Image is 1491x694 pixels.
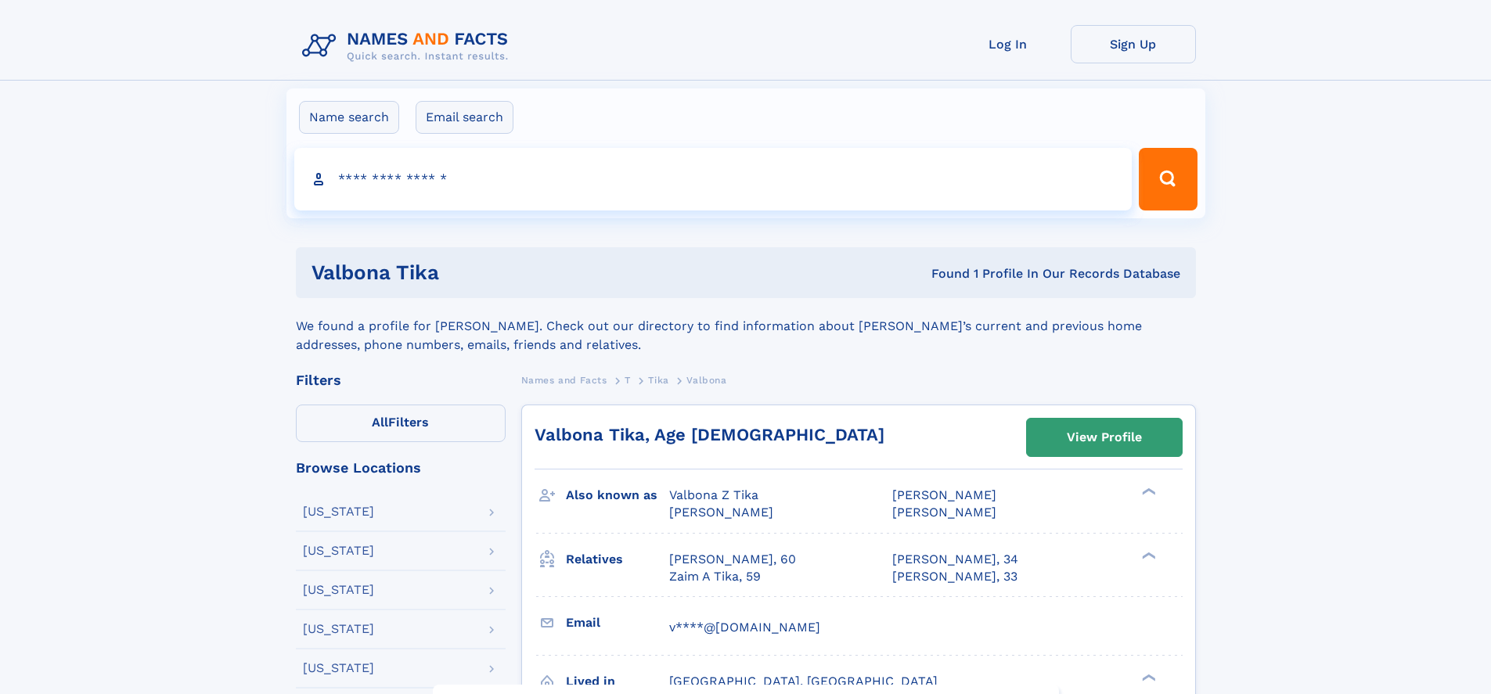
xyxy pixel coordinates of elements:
[625,375,631,386] span: T
[299,101,399,134] label: Name search
[686,375,726,386] span: Valbona
[296,373,506,387] div: Filters
[892,568,1017,585] a: [PERSON_NAME], 33
[945,25,1071,63] a: Log In
[416,101,513,134] label: Email search
[521,370,607,390] a: Names and Facts
[892,505,996,520] span: [PERSON_NAME]
[669,674,938,689] span: [GEOGRAPHIC_DATA], [GEOGRAPHIC_DATA]
[625,370,631,390] a: T
[669,505,773,520] span: [PERSON_NAME]
[566,609,669,636] h3: Email
[892,487,996,502] span: [PERSON_NAME]
[296,25,521,67] img: Logo Names and Facts
[296,405,506,442] label: Filters
[669,551,796,568] a: [PERSON_NAME], 60
[648,370,668,390] a: Tika
[535,425,884,444] a: Valbona Tika, Age [DEMOGRAPHIC_DATA]
[892,551,1018,568] a: [PERSON_NAME], 34
[296,461,506,475] div: Browse Locations
[566,482,669,509] h3: Also known as
[303,662,374,674] div: [US_STATE]
[1027,419,1182,456] a: View Profile
[372,415,388,430] span: All
[296,298,1196,354] div: We found a profile for [PERSON_NAME]. Check out our directory to find information about [PERSON_N...
[303,623,374,635] div: [US_STATE]
[566,546,669,573] h3: Relatives
[303,584,374,596] div: [US_STATE]
[1138,672,1157,682] div: ❯
[1071,25,1196,63] a: Sign Up
[1067,419,1142,455] div: View Profile
[303,545,374,557] div: [US_STATE]
[312,263,686,282] h1: Valbona Tika
[1138,550,1157,560] div: ❯
[685,265,1180,282] div: Found 1 Profile In Our Records Database
[648,375,668,386] span: Tika
[669,568,761,585] a: Zaim A Tika, 59
[1138,487,1157,497] div: ❯
[669,487,758,502] span: Valbona Z Tika
[294,148,1133,210] input: search input
[1139,148,1197,210] button: Search Button
[303,505,374,518] div: [US_STATE]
